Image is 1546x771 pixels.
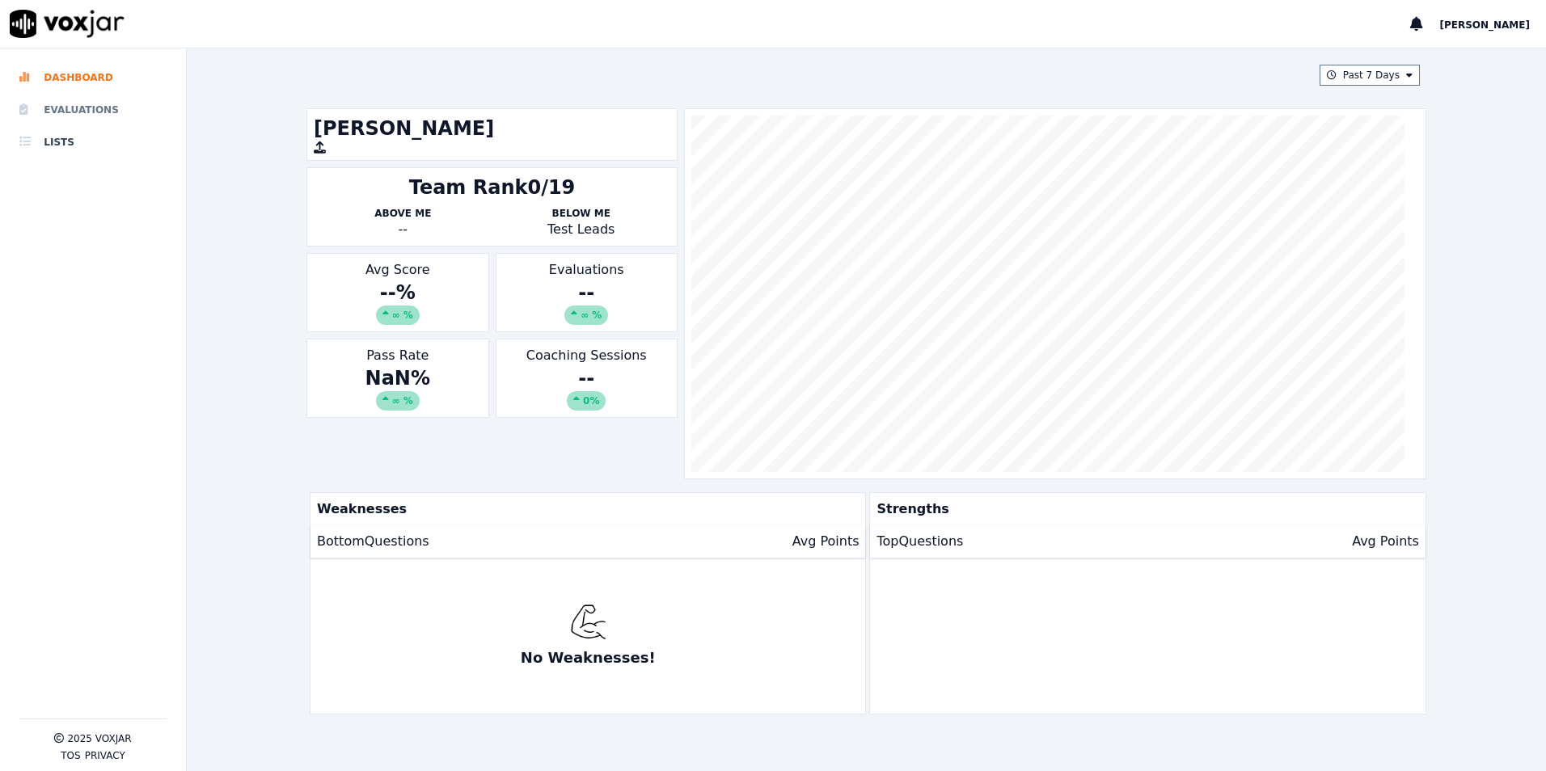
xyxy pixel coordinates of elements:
[61,749,80,762] button: TOS
[792,532,860,551] p: Avg Points
[317,532,429,551] p: Bottom Questions
[314,280,481,325] div: -- %
[306,253,488,332] div: Avg Score
[376,305,420,325] div: ∞ %
[314,207,492,220] p: Above Me
[567,391,606,411] div: 0%
[85,749,125,762] button: Privacy
[870,493,1418,525] p: Strengths
[310,493,859,525] p: Weaknesses
[503,365,670,411] div: --
[67,732,131,745] p: 2025 Voxjar
[314,220,492,239] div: --
[1320,65,1420,86] button: Past 7 Days
[19,126,167,158] a: Lists
[496,253,678,332] div: Evaluations
[876,532,963,551] p: Top Questions
[1439,19,1530,31] span: [PERSON_NAME]
[492,220,670,239] p: Test Leads
[1439,15,1546,34] button: [PERSON_NAME]
[1352,532,1419,551] p: Avg Points
[306,339,488,418] div: Pass Rate
[492,207,670,220] p: Below Me
[376,391,420,411] div: ∞ %
[19,94,167,126] a: Evaluations
[503,280,670,325] div: --
[521,647,656,669] p: No Weaknesses!
[19,61,167,94] a: Dashboard
[570,604,606,640] img: muscle
[564,305,608,325] div: ∞ %
[496,339,678,418] div: Coaching Sessions
[314,116,670,141] h1: [PERSON_NAME]
[10,10,125,38] img: voxjar logo
[314,365,481,411] div: NaN %
[409,175,576,200] div: Team Rank 0/19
